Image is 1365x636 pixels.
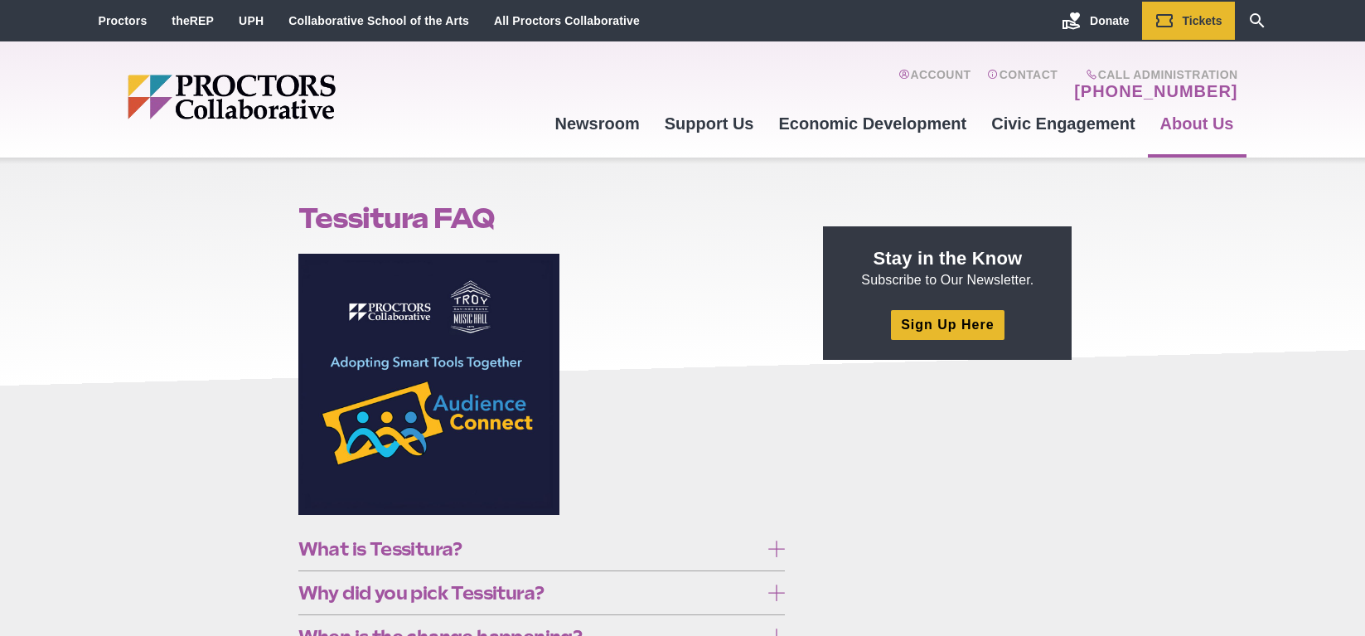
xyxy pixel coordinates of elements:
[1183,14,1222,27] span: Tickets
[494,14,640,27] a: All Proctors Collaborative
[1069,68,1237,81] span: Call Administration
[99,14,148,27] a: Proctors
[1148,101,1246,146] a: About Us
[652,101,767,146] a: Support Us
[874,248,1023,269] strong: Stay in the Know
[128,75,463,119] img: Proctors logo
[979,101,1147,146] a: Civic Engagement
[1090,14,1129,27] span: Donate
[1235,2,1280,40] a: Search
[298,584,760,602] span: Why did you pick Tessitura?
[542,101,651,146] a: Newsroom
[239,14,264,27] a: UPH
[298,540,760,558] span: What is Tessitura?
[898,68,971,101] a: Account
[891,310,1004,339] a: Sign Up Here
[987,68,1058,101] a: Contact
[1074,81,1237,101] a: [PHONE_NUMBER]
[1049,2,1141,40] a: Donate
[172,14,214,27] a: theREP
[1142,2,1235,40] a: Tickets
[767,101,980,146] a: Economic Development
[843,246,1052,289] p: Subscribe to Our Newsletter.
[288,14,469,27] a: Collaborative School of the Arts
[298,202,786,234] h1: Tessitura FAQ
